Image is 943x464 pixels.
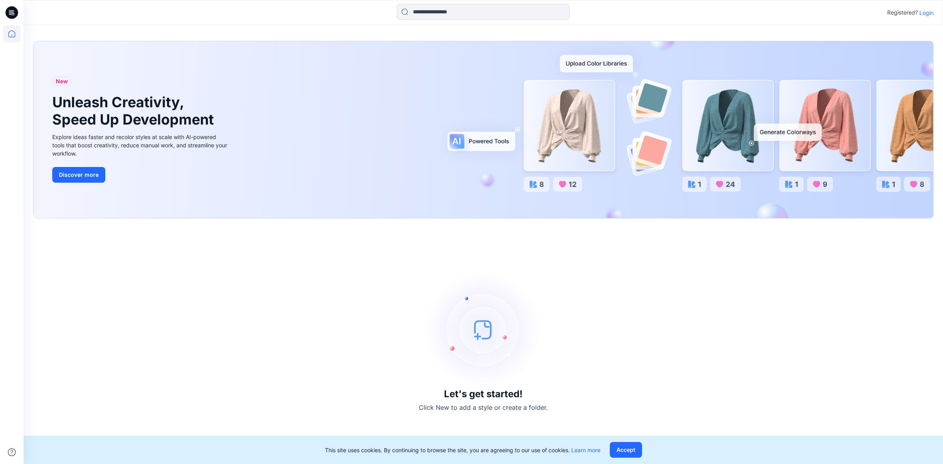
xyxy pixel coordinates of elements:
button: Discover more [52,167,105,183]
button: Accept [610,442,642,458]
img: empty-state-image.svg [424,271,542,389]
div: Explore ideas faster and recolor styles at scale with AI-powered tools that boost creativity, red... [52,133,229,158]
h1: Unleash Creativity, Speed Up Development [52,94,217,128]
a: Learn more [571,447,600,453]
a: Discover more [52,167,229,183]
p: This site uses cookies. By continuing to browse the site, you are agreeing to our use of cookies. [325,446,600,454]
p: Login [919,9,934,17]
span: New [56,77,68,86]
p: Registered? [887,8,918,17]
h3: Let's get started! [444,389,523,400]
p: Click New to add a style or create a folder. [419,403,548,412]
